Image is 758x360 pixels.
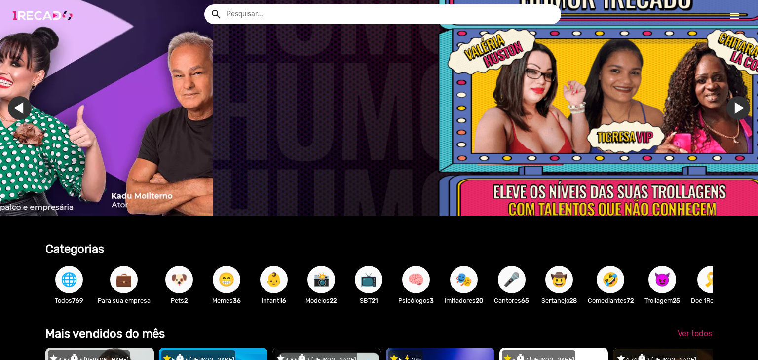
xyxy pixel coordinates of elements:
b: 769 [72,297,83,304]
span: 🧠 [408,266,424,293]
button: 🎤 [498,266,526,293]
p: Infantil [255,296,293,305]
span: 🎤 [503,266,520,293]
button: 😈 [648,266,676,293]
b: 36 [233,297,241,304]
b: 22 [330,297,337,304]
p: Imitadores [445,296,483,305]
b: 65 [521,297,529,304]
b: 25 [673,297,680,304]
button: 📺 [355,266,382,293]
span: 🤣 [602,266,619,293]
p: Trollagem [644,296,681,305]
button: 👶 [260,266,288,293]
b: 72 [627,297,634,304]
button: 📸 [307,266,335,293]
b: 20 [476,297,483,304]
p: Todos [50,296,88,305]
b: 2 [184,297,188,304]
button: 🤠 [545,266,573,293]
a: Ir para o próximo slide [181,96,205,120]
p: Cantores [493,296,531,305]
b: Mais vendidos do mês [45,327,165,341]
p: Memes [208,296,245,305]
span: 😈 [654,266,671,293]
span: Ver todos [678,329,712,338]
button: 🎗️ [697,266,725,293]
span: 📸 [313,266,330,293]
p: Comediantes [588,296,634,305]
span: 🎭 [455,266,472,293]
b: 28 [569,297,577,304]
input: Pesquisar... [219,4,561,24]
p: Sertanejo [540,296,578,305]
span: 📺 [360,266,377,293]
span: 🌐 [61,266,77,293]
p: Doe 1Recado [691,296,732,305]
b: 21 [372,297,378,304]
span: 👶 [265,266,282,293]
button: 🎭 [450,266,478,293]
p: Para sua empresa [98,296,151,305]
span: 🤠 [551,266,568,293]
span: 💼 [115,266,132,293]
p: Pets [160,296,198,305]
span: 🎗️ [703,266,720,293]
button: 💼 [110,266,138,293]
button: 🤣 [597,266,624,293]
span: 😁 [218,266,235,293]
mat-icon: Início [729,10,741,22]
a: Ir para o slide anterior [221,96,244,120]
p: SBT [350,296,387,305]
b: 6 [282,297,286,304]
b: 3 [430,297,434,304]
b: Categorias [45,242,104,256]
mat-icon: Example home icon [210,8,222,20]
span: 🐶 [171,266,188,293]
p: Psicólogos [397,296,435,305]
button: 🌐 [55,266,83,293]
p: Modelos [303,296,340,305]
button: Example home icon [207,5,224,22]
button: 🧠 [402,266,430,293]
button: 🐶 [165,266,193,293]
button: 😁 [213,266,240,293]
